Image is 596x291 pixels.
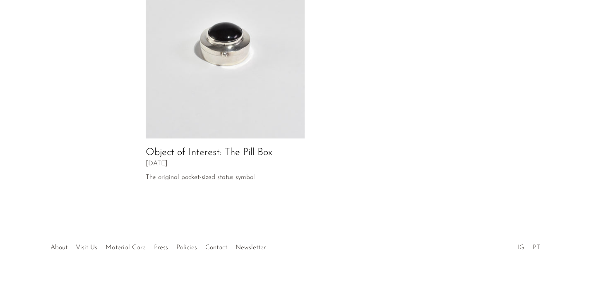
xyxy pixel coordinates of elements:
[146,160,168,168] span: [DATE]
[46,238,270,253] ul: Quick links
[106,244,146,251] a: Material Care
[514,238,544,253] ul: Social Medias
[154,244,168,251] a: Press
[533,244,540,251] a: PT
[146,174,305,181] span: The original pocket-sized status symbol
[76,244,97,251] a: Visit Us
[205,244,227,251] a: Contact
[146,148,272,157] a: Object of Interest: The Pill Box
[176,244,197,251] a: Policies
[518,244,524,251] a: IG
[50,244,67,251] a: About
